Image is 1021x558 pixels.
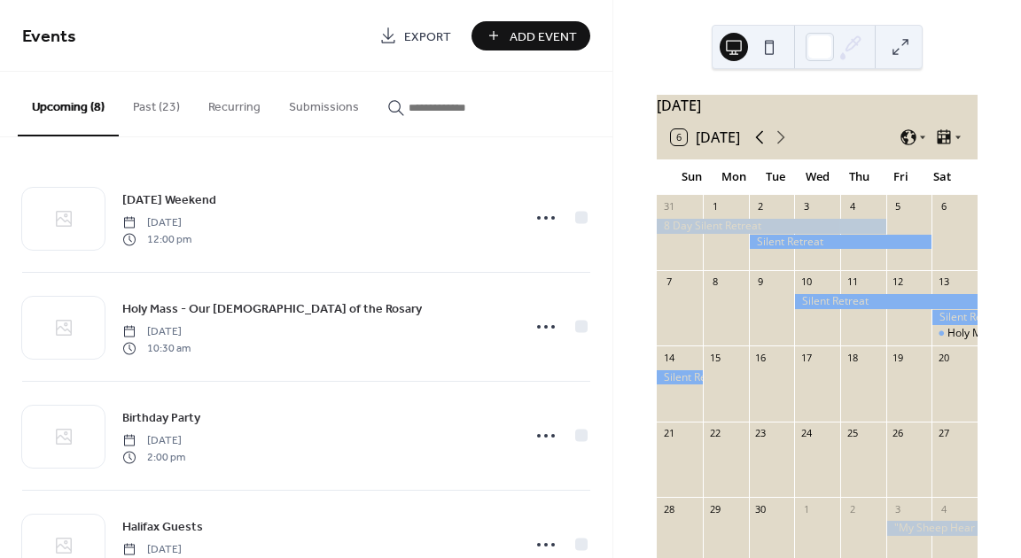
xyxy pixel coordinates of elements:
span: [DATE] [122,542,191,558]
div: Silent Retreat [657,370,703,385]
div: Sat [922,159,963,195]
div: Silent Retreat [749,235,932,250]
span: Events [22,19,76,54]
div: 12 [892,275,905,289]
div: 25 [846,427,859,440]
span: 10:30 am [122,340,191,356]
div: 26 [892,427,905,440]
span: [DATE] [122,324,191,340]
div: Holy Mass [947,326,999,341]
div: 21 [662,427,675,440]
span: [DATE] Weekend [122,191,216,210]
div: 10 [799,275,813,289]
div: 11 [846,275,859,289]
div: 2 [846,502,859,515]
span: Halifax Guests [122,518,203,537]
div: 24 [799,427,813,440]
button: 6[DATE] [665,125,746,150]
div: 1 [799,502,813,515]
div: Tue [754,159,796,195]
div: 29 [708,502,721,515]
span: Birthday Party [122,409,200,428]
div: 16 [754,351,768,364]
span: Holy Mass - Our [DEMOGRAPHIC_DATA] of the Rosary [122,300,422,319]
button: Recurring [194,72,275,135]
div: Holy Mass [931,326,978,341]
div: 28 [662,502,675,515]
span: 2:00 pm [122,449,185,465]
div: 3 [799,200,813,213]
span: Add Event [510,27,577,46]
button: Past (23) [119,72,194,135]
div: 18 [846,351,859,364]
div: 15 [708,351,721,364]
a: Export [366,21,464,50]
div: 7 [662,275,675,289]
div: 9 [754,275,768,289]
div: Silent Retreat [931,310,978,325]
div: 8 Day Silent Retreat [657,219,885,234]
div: 19 [892,351,905,364]
div: 4 [937,502,950,515]
a: Birthday Party [122,407,200,428]
div: 31 [662,200,675,213]
div: 1 [708,200,721,213]
div: [DATE] [657,95,978,116]
div: 8 [708,275,721,289]
div: Mon [713,159,754,195]
a: Halifax Guests [122,516,203,537]
a: Holy Mass - Our [DEMOGRAPHIC_DATA] of the Rosary [122,298,422,319]
div: 30 [754,502,768,515]
div: 6 [937,200,950,213]
span: 12:00 pm [122,231,191,247]
div: 5 [892,200,905,213]
div: Sun [671,159,713,195]
div: 20 [937,351,950,364]
div: 17 [799,351,813,364]
button: Submissions [275,72,373,135]
div: Wed [797,159,838,195]
button: Upcoming (8) [18,72,119,136]
div: Fri [880,159,922,195]
div: Thu [838,159,880,195]
div: 4 [846,200,859,213]
div: "My Sheep Hear My Voice" Retreat [886,521,978,536]
div: 3 [892,502,905,515]
span: [DATE] [122,433,185,449]
span: Export [404,27,451,46]
span: [DATE] [122,215,191,231]
div: 27 [937,427,950,440]
div: 14 [662,351,675,364]
div: 2 [754,200,768,213]
div: 23 [754,427,768,440]
div: Silent Retreat [794,294,978,309]
div: 22 [708,427,721,440]
button: Add Event [472,21,590,50]
a: [DATE] Weekend [122,190,216,210]
div: 13 [937,275,950,289]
